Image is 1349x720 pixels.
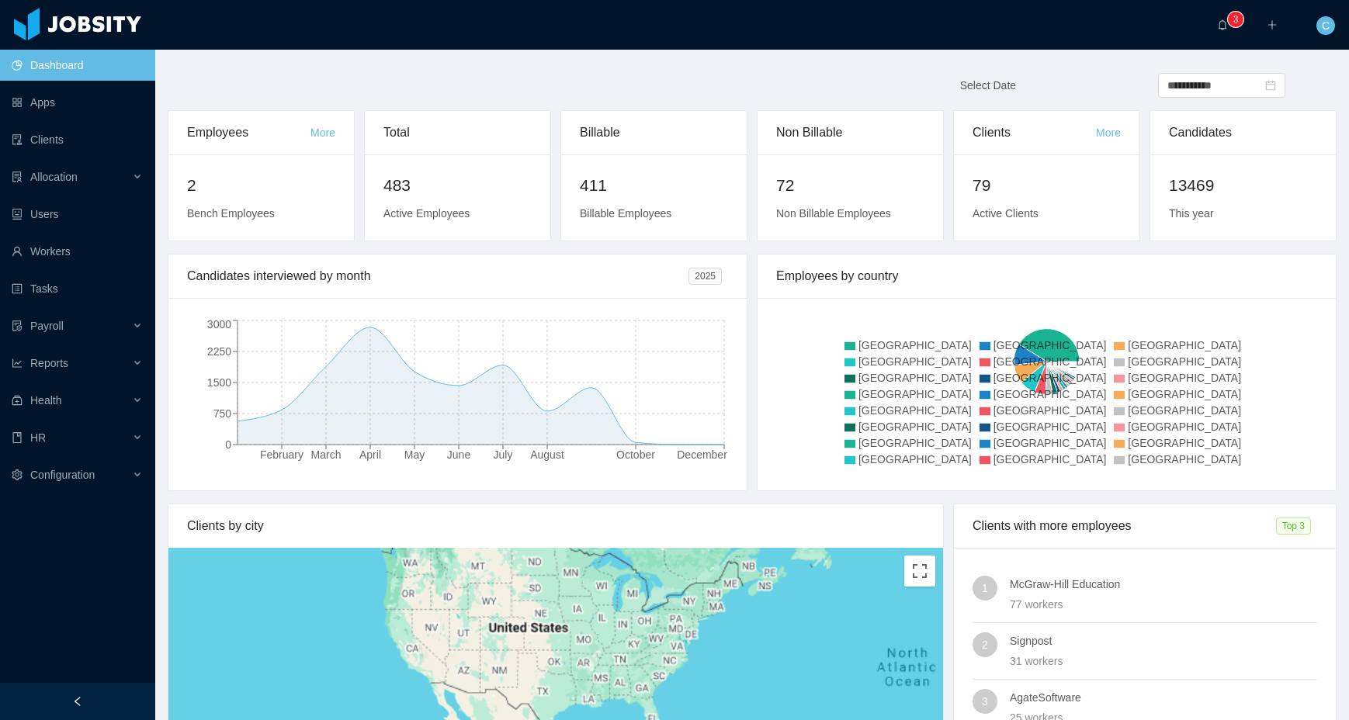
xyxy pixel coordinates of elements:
[207,318,231,331] tspan: 3000
[1276,517,1311,535] span: Top 3
[677,448,727,461] tspan: December
[447,448,471,461] tspan: June
[213,407,232,420] tspan: 750
[12,320,23,331] i: icon: file-protect
[858,388,972,400] span: [GEOGRAPHIC_DATA]
[994,404,1107,417] span: [GEOGRAPHIC_DATA]
[994,355,1107,368] span: [GEOGRAPHIC_DATA]
[207,345,231,358] tspan: 2250
[12,199,143,230] a: icon: robotUsers
[187,173,335,198] h2: 2
[1265,80,1276,91] i: icon: calendar
[30,469,95,481] span: Configuration
[383,173,532,198] h2: 483
[30,357,68,369] span: Reports
[30,320,64,332] span: Payroll
[1128,421,1241,433] span: [GEOGRAPHIC_DATA]
[187,111,310,154] div: Employees
[260,448,303,461] tspan: February
[1010,596,1317,613] div: 77 workers
[994,388,1107,400] span: [GEOGRAPHIC_DATA]
[12,395,23,406] i: icon: medicine-box
[982,689,988,714] span: 3
[858,355,972,368] span: [GEOGRAPHIC_DATA]
[1128,339,1241,351] span: [GEOGRAPHIC_DATA]
[1010,652,1317,670] div: 31 workers
[904,556,935,587] button: Toggle fullscreen view
[580,173,728,198] h2: 411
[858,453,972,466] span: [GEOGRAPHIC_DATA]
[12,124,143,155] a: icon: auditClients
[207,376,231,389] tspan: 1500
[12,50,143,81] a: icon: pie-chartDashboard
[994,339,1107,351] span: [GEOGRAPHIC_DATA]
[688,268,722,285] span: 2025
[973,207,1039,220] span: Active Clients
[994,453,1107,466] span: [GEOGRAPHIC_DATA]
[858,437,972,449] span: [GEOGRAPHIC_DATA]
[383,111,532,154] div: Total
[858,404,972,417] span: [GEOGRAPHIC_DATA]
[982,632,988,657] span: 2
[1217,19,1228,30] i: icon: bell
[994,372,1107,384] span: [GEOGRAPHIC_DATA]
[776,173,924,198] h2: 72
[359,448,381,461] tspan: April
[12,432,23,443] i: icon: book
[1169,173,1317,198] h2: 13469
[994,421,1107,433] span: [GEOGRAPHIC_DATA]
[1128,355,1241,368] span: [GEOGRAPHIC_DATA]
[982,576,988,601] span: 1
[858,339,972,351] span: [GEOGRAPHIC_DATA]
[973,504,1276,548] div: Clients with more employees
[225,438,231,451] tspan: 0
[1128,388,1241,400] span: [GEOGRAPHIC_DATA]
[1322,16,1330,35] span: C
[580,111,728,154] div: Billable
[12,87,143,118] a: icon: appstoreApps
[1169,111,1317,154] div: Candidates
[30,431,46,444] span: HR
[30,171,78,183] span: Allocation
[1128,453,1241,466] span: [GEOGRAPHIC_DATA]
[1267,19,1278,30] i: icon: plus
[1128,372,1241,384] span: [GEOGRAPHIC_DATA]
[973,111,1096,154] div: Clients
[776,254,1317,298] div: Employees by country
[580,207,671,220] span: Billable Employees
[187,254,688,298] div: Candidates interviewed by month
[30,394,61,407] span: Health
[1233,12,1239,27] p: 3
[1228,12,1243,27] sup: 3
[187,207,275,220] span: Bench Employees
[973,173,1121,198] h2: 79
[858,372,972,384] span: [GEOGRAPHIC_DATA]
[383,207,470,220] span: Active Employees
[1128,437,1241,449] span: [GEOGRAPHIC_DATA]
[1010,576,1317,593] h4: McGraw-Hill Education
[12,171,23,182] i: icon: solution
[12,358,23,369] i: icon: line-chart
[616,448,655,461] tspan: October
[1096,126,1121,139] a: More
[530,448,564,461] tspan: August
[12,236,143,267] a: icon: userWorkers
[1128,404,1241,417] span: [GEOGRAPHIC_DATA]
[994,437,1107,449] span: [GEOGRAPHIC_DATA]
[311,448,342,461] tspan: March
[310,126,335,139] a: More
[12,469,23,480] i: icon: setting
[1010,632,1317,649] h4: Signpost
[960,79,1016,92] span: Select Date
[1010,689,1317,706] h4: AgateSoftware
[858,421,972,433] span: [GEOGRAPHIC_DATA]
[776,207,891,220] span: Non Billable Employees
[404,448,425,461] tspan: May
[1169,207,1214,220] span: This year
[12,273,143,304] a: icon: profileTasks
[187,504,924,548] div: Clients by city
[494,448,513,461] tspan: July
[776,111,924,154] div: Non Billable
